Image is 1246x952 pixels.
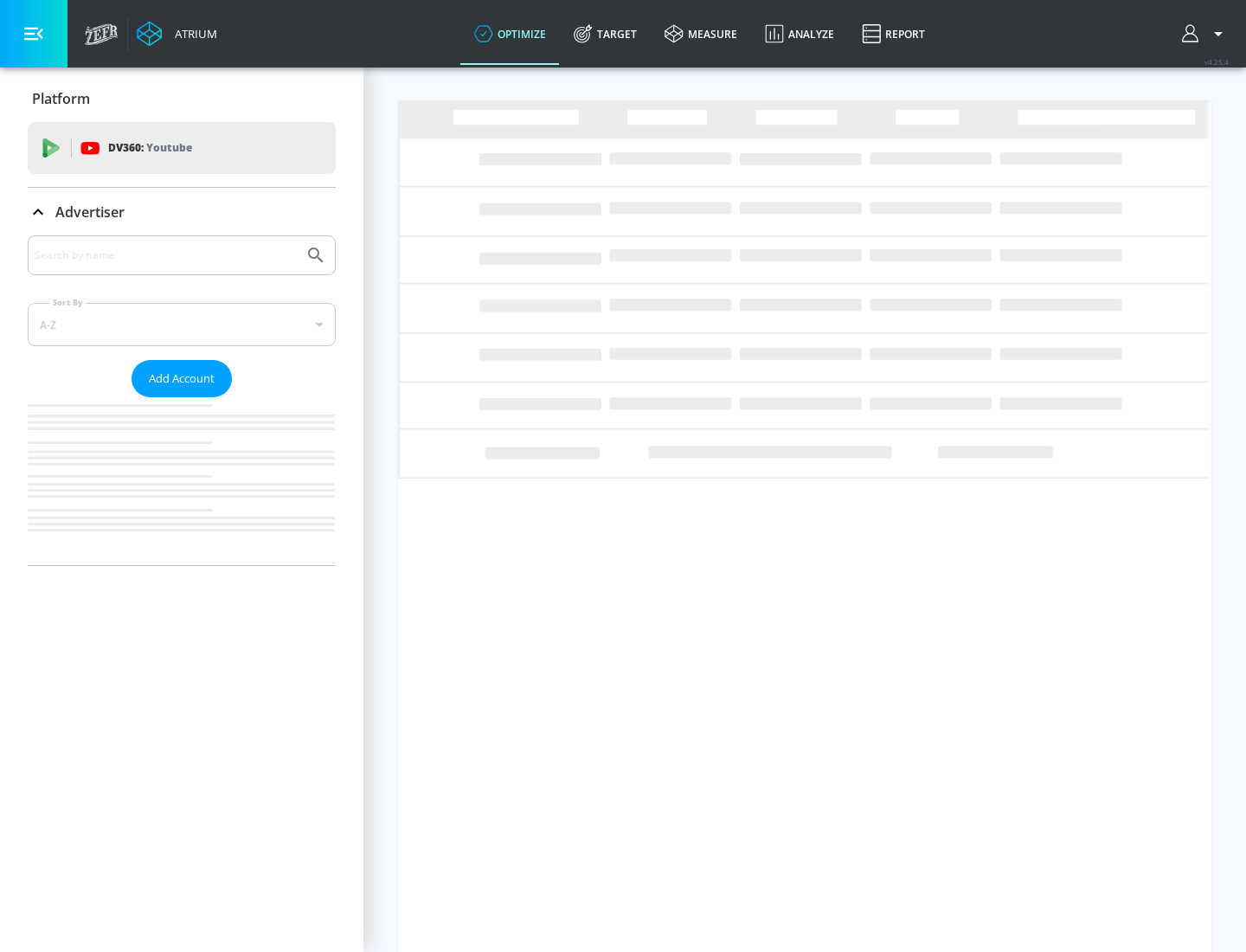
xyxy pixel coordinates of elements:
[168,26,217,42] div: Atrium
[1204,57,1229,67] span: v 4.25.4
[149,369,215,389] span: Add Account
[49,297,87,308] label: Sort By
[28,74,336,123] div: Platform
[137,21,217,47] a: Atrium
[651,3,751,65] a: measure
[28,303,336,346] div: A-Z
[146,138,192,157] p: Youtube
[35,244,297,267] input: Search by name
[751,3,848,65] a: Analyze
[108,138,192,158] p: DV360:
[560,3,651,65] a: Target
[28,397,336,565] nav: list of Advertiser
[28,235,336,565] div: Advertiser
[132,360,232,397] button: Add Account
[460,3,560,65] a: optimize
[28,188,336,236] div: Advertiser
[848,3,939,65] a: Report
[28,122,336,174] div: DV360: Youtube
[32,89,90,108] p: Platform
[55,203,125,222] p: Advertiser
